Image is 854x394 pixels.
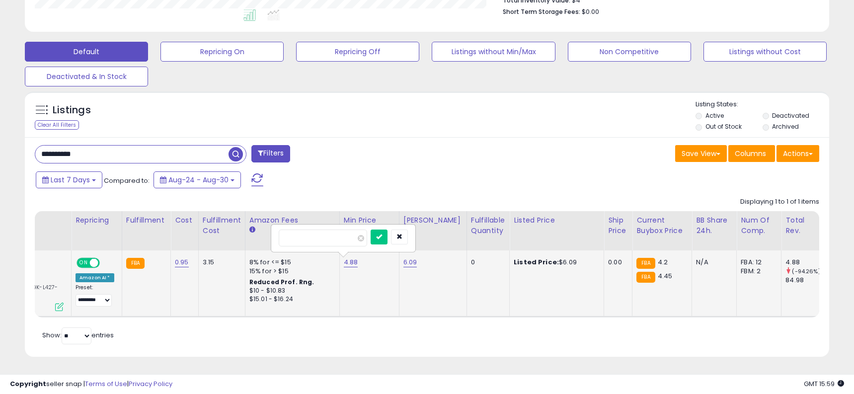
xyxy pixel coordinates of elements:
button: Save View [675,145,727,162]
div: 0 [471,258,502,267]
div: Current Buybox Price [636,215,688,236]
small: FBA [126,258,145,269]
div: Cost [175,215,194,226]
div: 0.00 [608,258,624,267]
span: Compared to: [104,176,150,185]
div: Amazon Fees [249,215,335,226]
small: FBA [636,272,655,283]
b: Short Term Storage Fees: [503,7,580,16]
div: Listed Price [514,215,600,226]
b: Listed Price: [514,257,559,267]
strong: Copyright [10,379,46,389]
div: 8% for <= $15 [249,258,332,267]
div: 3.15 [203,258,237,267]
a: 6.09 [403,257,417,267]
button: Repricing On [160,42,284,62]
div: Ship Price [608,215,628,236]
div: FBA: 12 [741,258,774,267]
div: $6.09 [514,258,596,267]
button: Filters [251,145,290,162]
button: Actions [776,145,819,162]
div: FBM: 2 [741,267,774,276]
button: Listings without Min/Max [432,42,555,62]
div: BB Share 24h. [696,215,732,236]
a: Terms of Use [85,379,127,389]
p: Listing States: [696,100,829,109]
small: FBA [636,258,655,269]
div: Fulfillable Quantity [471,215,505,236]
div: Fulfillment [126,215,166,226]
a: Privacy Policy [129,379,172,389]
b: Reduced Prof. Rng. [249,278,314,286]
span: 2025-09-8 15:59 GMT [804,379,844,389]
span: 4.45 [658,271,673,281]
span: Show: entries [42,330,114,340]
div: Displaying 1 to 1 of 1 items [740,197,819,207]
span: OFF [98,259,114,267]
div: Preset: [76,284,114,307]
label: Out of Stock [705,122,742,131]
div: $10 - $10.83 [249,287,332,295]
button: Last 7 Days [36,171,102,188]
span: ON [78,259,90,267]
div: N/A [696,258,729,267]
label: Archived [772,122,799,131]
div: Min Price [344,215,395,226]
div: Fulfillment Cost [203,215,241,236]
small: Amazon Fees. [249,226,255,235]
button: Non Competitive [568,42,691,62]
button: Listings without Cost [703,42,827,62]
div: Repricing [76,215,118,226]
button: Deactivated & In Stock [25,67,148,86]
div: Clear All Filters [35,120,79,130]
small: (-94.26%) [792,267,820,275]
a: 0.95 [175,257,189,267]
label: Deactivated [772,111,809,120]
label: Active [705,111,724,120]
span: Last 7 Days [51,175,90,185]
div: Num of Comp. [741,215,777,236]
button: Repricing Off [296,42,419,62]
div: 4.88 [785,258,826,267]
div: Total Rev. [785,215,822,236]
span: Aug-24 - Aug-30 [168,175,229,185]
span: Columns [735,149,766,158]
h5: Listings [53,103,91,117]
div: 15% for > $15 [249,267,332,276]
button: Aug-24 - Aug-30 [154,171,241,188]
button: Default [25,42,148,62]
div: Amazon AI * [76,273,114,282]
a: 4.88 [344,257,358,267]
span: 4.2 [658,257,668,267]
div: [PERSON_NAME] [403,215,463,226]
div: 84.98 [785,276,826,285]
button: Columns [728,145,775,162]
span: $0.00 [582,7,599,16]
div: $15.01 - $16.24 [249,295,332,304]
div: seller snap | | [10,380,172,389]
